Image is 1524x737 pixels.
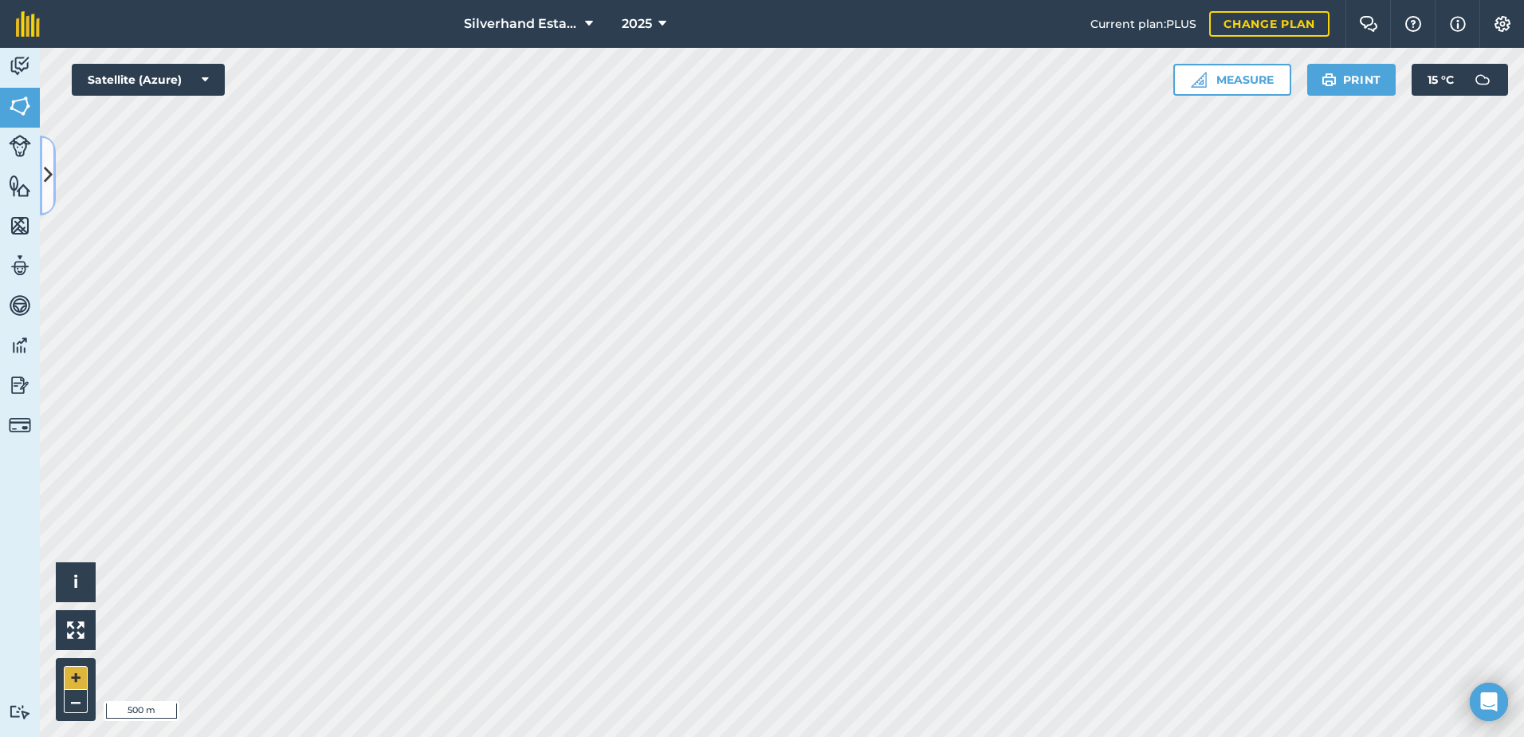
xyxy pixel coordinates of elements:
[464,14,579,33] span: Silverhand Estate
[1404,16,1423,32] img: A question mark icon
[72,64,225,96] button: Satellite (Azure)
[9,333,31,357] img: svg+xml;base64,PD94bWwgdmVyc2lvbj0iMS4wIiBlbmNvZGluZz0idXRmLTgiPz4KPCEtLSBHZW5lcmF0b3I6IEFkb2JlIE...
[1307,64,1396,96] button: Print
[64,666,88,690] button: +
[1470,683,1508,721] div: Open Intercom Messenger
[1359,16,1378,32] img: Two speech bubbles overlapping with the left bubble in the forefront
[1412,64,1508,96] button: 15 °C
[1090,15,1196,33] span: Current plan : PLUS
[1467,64,1498,96] img: svg+xml;base64,PD94bWwgdmVyc2lvbj0iMS4wIiBlbmNvZGluZz0idXRmLTgiPz4KPCEtLSBHZW5lcmF0b3I6IEFkb2JlIE...
[9,174,31,198] img: svg+xml;base64,PHN2ZyB4bWxucz0iaHR0cDovL3d3dy53My5vcmcvMjAwMC9zdmciIHdpZHRoPSI1NiIgaGVpZ2h0PSI2MC...
[56,562,96,602] button: i
[9,704,31,719] img: svg+xml;base64,PD94bWwgdmVyc2lvbj0iMS4wIiBlbmNvZGluZz0idXRmLTgiPz4KPCEtLSBHZW5lcmF0b3I6IEFkb2JlIE...
[1209,11,1330,37] a: Change plan
[16,11,40,37] img: fieldmargin Logo
[9,414,31,436] img: svg+xml;base64,PD94bWwgdmVyc2lvbj0iMS4wIiBlbmNvZGluZz0idXRmLTgiPz4KPCEtLSBHZW5lcmF0b3I6IEFkb2JlIE...
[9,214,31,238] img: svg+xml;base64,PHN2ZyB4bWxucz0iaHR0cDovL3d3dy53My5vcmcvMjAwMC9zdmciIHdpZHRoPSI1NiIgaGVpZ2h0PSI2MC...
[9,135,31,157] img: svg+xml;base64,PD94bWwgdmVyc2lvbj0iMS4wIiBlbmNvZGluZz0idXRmLTgiPz4KPCEtLSBHZW5lcmF0b3I6IEFkb2JlIE...
[1493,16,1512,32] img: A cog icon
[9,373,31,397] img: svg+xml;base64,PD94bWwgdmVyc2lvbj0iMS4wIiBlbmNvZGluZz0idXRmLTgiPz4KPCEtLSBHZW5lcmF0b3I6IEFkb2JlIE...
[1322,70,1337,89] img: svg+xml;base64,PHN2ZyB4bWxucz0iaHR0cDovL3d3dy53My5vcmcvMjAwMC9zdmciIHdpZHRoPSIxOSIgaGVpZ2h0PSIyNC...
[67,621,84,639] img: Four arrows, one pointing top left, one top right, one bottom right and the last bottom left
[1428,64,1454,96] span: 15 ° C
[1450,14,1466,33] img: svg+xml;base64,PHN2ZyB4bWxucz0iaHR0cDovL3d3dy53My5vcmcvMjAwMC9zdmciIHdpZHRoPSIxNyIgaGVpZ2h0PSIxNy...
[9,294,31,317] img: svg+xml;base64,PD94bWwgdmVyc2lvbj0iMS4wIiBlbmNvZGluZz0idXRmLTgiPz4KPCEtLSBHZW5lcmF0b3I6IEFkb2JlIE...
[9,254,31,278] img: svg+xml;base64,PD94bWwgdmVyc2lvbj0iMS4wIiBlbmNvZGluZz0idXRmLTgiPz4KPCEtLSBHZW5lcmF0b3I6IEFkb2JlIE...
[64,690,88,713] button: –
[9,94,31,118] img: svg+xml;base64,PHN2ZyB4bWxucz0iaHR0cDovL3d3dy53My5vcmcvMjAwMC9zdmciIHdpZHRoPSI1NiIgaGVpZ2h0PSI2MC...
[1173,64,1291,96] button: Measure
[9,54,31,78] img: svg+xml;base64,PD94bWwgdmVyc2lvbj0iMS4wIiBlbmNvZGluZz0idXRmLTgiPz4KPCEtLSBHZW5lcmF0b3I6IEFkb2JlIE...
[73,572,78,592] span: i
[1191,72,1207,88] img: Ruler icon
[622,14,652,33] span: 2025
